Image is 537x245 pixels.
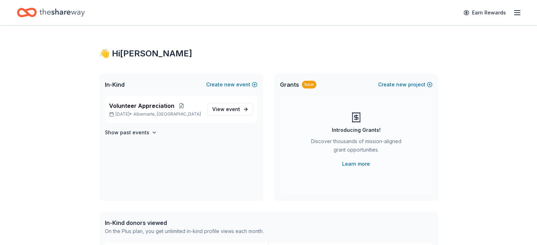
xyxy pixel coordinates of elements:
[459,6,510,19] a: Earn Rewards
[226,106,240,112] span: event
[280,80,299,89] span: Grants
[109,111,202,117] p: [DATE] •
[133,111,201,117] span: Albemarle, [GEOGRAPHIC_DATA]
[308,137,404,157] div: Discover thousands of mission-aligned grant opportunities.
[99,48,438,59] div: 👋 Hi [PERSON_NAME]
[224,80,235,89] span: new
[105,128,157,137] button: Show past events
[105,128,149,137] h4: Show past events
[302,81,316,88] div: New
[105,227,264,235] div: On the Plus plan, you get unlimited in-kind profile views each month.
[342,160,370,168] a: Learn more
[396,80,407,89] span: new
[212,105,240,114] span: View
[378,80,432,89] button: Createnewproject
[109,102,174,110] span: Volunteer Appreciation
[206,80,257,89] button: Createnewevent
[17,4,85,21] a: Home
[208,103,253,116] a: View event
[332,126,381,134] div: Introducing Grants!
[105,80,125,89] span: In-Kind
[105,219,264,227] div: In-Kind donors viewed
